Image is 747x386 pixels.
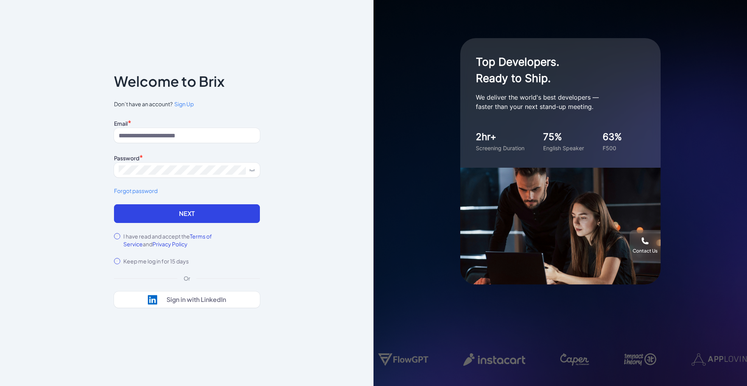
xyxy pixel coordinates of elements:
[476,93,631,111] p: We deliver the world's best developers — faster than your next stand-up meeting.
[123,257,189,265] label: Keep me log in for 15 days
[603,130,622,144] div: 63%
[633,248,658,254] div: Contact Us
[543,144,584,152] div: English Speaker
[114,291,260,308] button: Sign in with LinkedIn
[543,130,584,144] div: 75%
[630,230,661,261] button: Contact Us
[153,240,188,247] span: Privacy Policy
[114,120,128,127] label: Email
[476,144,524,152] div: Screening Duration
[177,274,196,282] div: Or
[123,232,260,248] label: I have read and accept the and
[167,296,226,304] div: Sign in with LinkedIn
[114,75,224,88] p: Welcome to Brix
[114,204,260,223] button: Next
[603,144,622,152] div: F500
[114,154,139,161] label: Password
[476,130,524,144] div: 2hr+
[476,54,631,86] h1: Top Developers. Ready to Ship.
[114,100,260,108] span: Don’t have an account?
[174,100,194,107] span: Sign Up
[114,187,260,195] a: Forgot password
[173,100,194,108] a: Sign Up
